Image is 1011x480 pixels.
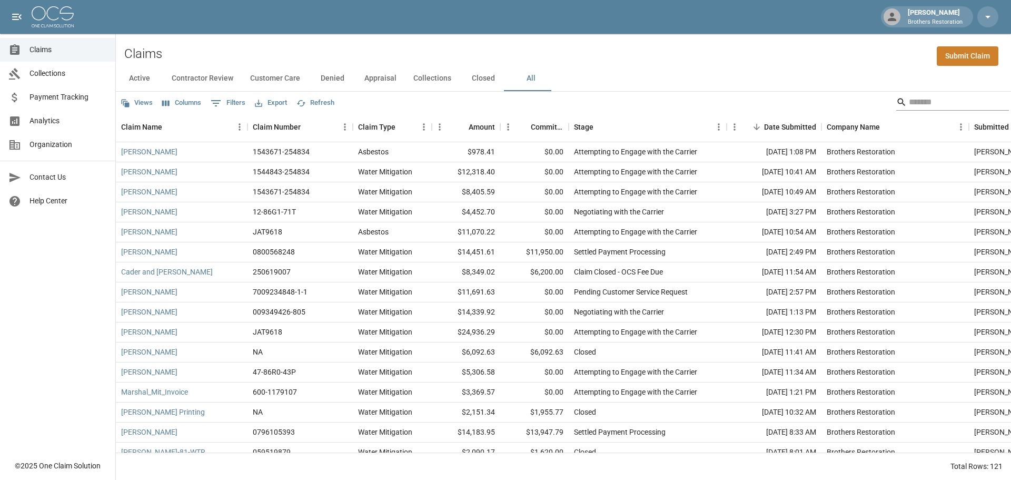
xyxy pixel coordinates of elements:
img: ocs-logo-white-transparent.png [32,6,74,27]
button: Active [116,66,163,91]
span: Collections [29,68,107,79]
p: Brothers Restoration [908,18,963,27]
button: Menu [727,119,742,135]
div: $11,691.63 [432,282,500,302]
div: $14,339.92 [432,302,500,322]
button: Sort [395,120,410,134]
a: Marshal_Mit_Invoice [121,387,188,397]
div: [DATE] 2:57 PM [727,282,821,302]
div: [DATE] 2:49 PM [727,242,821,262]
div: Claim Number [247,112,353,142]
div: $1,955.77 [500,403,569,423]
span: Analytics [29,115,107,126]
div: $0.00 [500,383,569,403]
div: Settled Payment Processing [574,247,666,257]
div: $0.00 [500,182,569,202]
div: $0.00 [500,162,569,182]
div: Brothers Restoration [827,146,895,157]
div: [DATE] 10:49 AM [727,182,821,202]
button: Menu [953,119,969,135]
div: $1,620.00 [500,443,569,463]
div: Search [896,94,1009,113]
div: [DATE] 11:54 AM [727,262,821,282]
button: open drawer [6,6,27,27]
div: Water Mitigation [358,187,412,197]
div: Negotiating with the Carrier [574,307,664,317]
div: Claim Type [358,112,395,142]
button: Sort [749,120,764,134]
div: Attempting to Engage with the Carrier [574,227,697,237]
div: Attempting to Engage with the Carrier [574,166,697,177]
a: [PERSON_NAME] [121,166,177,177]
div: Date Submitted [764,112,816,142]
div: Water Mitigation [358,287,412,297]
div: Asbestos [358,146,389,157]
div: 1544843-254834 [253,166,310,177]
div: $24,936.29 [432,322,500,342]
button: Appraisal [356,66,405,91]
div: Water Mitigation [358,387,412,397]
div: [DATE] 8:33 AM [727,423,821,443]
button: Select columns [160,95,204,111]
div: 059519879 [253,447,291,457]
button: Sort [454,120,469,134]
div: $14,183.95 [432,423,500,443]
div: $0.00 [500,322,569,342]
div: © 2025 One Claim Solution [15,461,101,471]
div: $6,092.63 [432,342,500,363]
div: Water Mitigation [358,166,412,177]
div: [DATE] 11:34 AM [727,363,821,383]
button: All [507,66,554,91]
div: dynamic tabs [116,66,1011,91]
button: Refresh [294,95,337,111]
a: [PERSON_NAME] [121,187,177,197]
a: [PERSON_NAME] [121,327,177,337]
div: Company Name [821,112,969,142]
div: Closed [574,447,596,457]
div: Amount [432,112,500,142]
div: $8,349.02 [432,262,500,282]
a: [PERSON_NAME] [121,207,177,217]
a: [PERSON_NAME] [121,287,177,297]
a: [PERSON_NAME] [121,307,177,317]
div: $0.00 [500,222,569,242]
div: Claim Name [116,112,247,142]
span: Claims [29,44,107,55]
a: [PERSON_NAME] Printing [121,407,205,417]
div: $0.00 [500,302,569,322]
div: Water Mitigation [358,307,412,317]
button: Contractor Review [163,66,242,91]
div: 1543671-254834 [253,187,310,197]
div: Committed Amount [500,112,569,142]
div: JAT9618 [253,327,282,337]
div: Brothers Restoration [827,207,895,217]
a: [PERSON_NAME] [121,367,177,377]
a: [PERSON_NAME] [121,146,177,157]
button: Export [252,95,290,111]
button: Menu [500,119,516,135]
div: Water Mitigation [358,247,412,257]
div: $14,451.61 [432,242,500,262]
div: Water Mitigation [358,207,412,217]
button: Closed [460,66,507,91]
div: Claim Name [121,112,162,142]
div: Water Mitigation [358,407,412,417]
div: Brothers Restoration [827,407,895,417]
div: Brothers Restoration [827,367,895,377]
div: 47-86R0-43P [253,367,296,377]
div: Claim Type [353,112,432,142]
a: [PERSON_NAME] [121,427,177,437]
div: NA [253,347,263,357]
div: Company Name [827,112,880,142]
div: Brothers Restoration [827,166,895,177]
div: Committed Amount [531,112,563,142]
div: Water Mitigation [358,327,412,337]
div: Brothers Restoration [827,447,895,457]
a: Cader and [PERSON_NAME] [121,267,213,277]
div: $4,452.70 [432,202,500,222]
div: Water Mitigation [358,267,412,277]
div: [PERSON_NAME] [904,7,967,26]
div: Stage [574,112,593,142]
div: 250619007 [253,267,291,277]
a: [PERSON_NAME] [121,247,177,257]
